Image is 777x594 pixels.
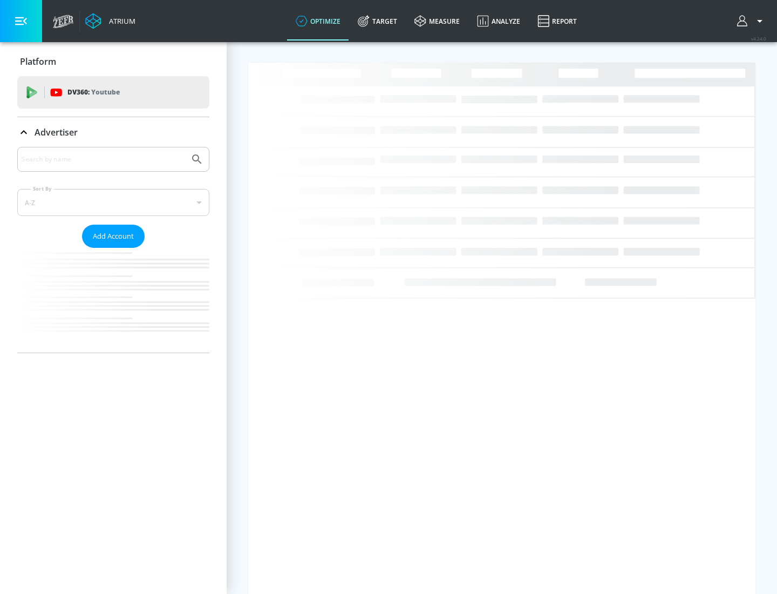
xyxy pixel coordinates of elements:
[406,2,468,40] a: measure
[82,225,145,248] button: Add Account
[91,86,120,98] p: Youtube
[35,126,78,138] p: Advertiser
[105,16,135,26] div: Atrium
[17,147,209,353] div: Advertiser
[17,189,209,216] div: A-Z
[751,36,766,42] span: v 4.24.0
[529,2,585,40] a: Report
[17,248,209,353] nav: list of Advertiser
[17,76,209,109] div: DV360: Youtube
[22,152,185,166] input: Search by name
[85,13,135,29] a: Atrium
[31,185,54,192] label: Sort By
[17,46,209,77] div: Platform
[93,230,134,242] span: Add Account
[468,2,529,40] a: Analyze
[17,117,209,147] div: Advertiser
[20,56,56,67] p: Platform
[349,2,406,40] a: Target
[287,2,349,40] a: optimize
[67,86,120,98] p: DV360:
